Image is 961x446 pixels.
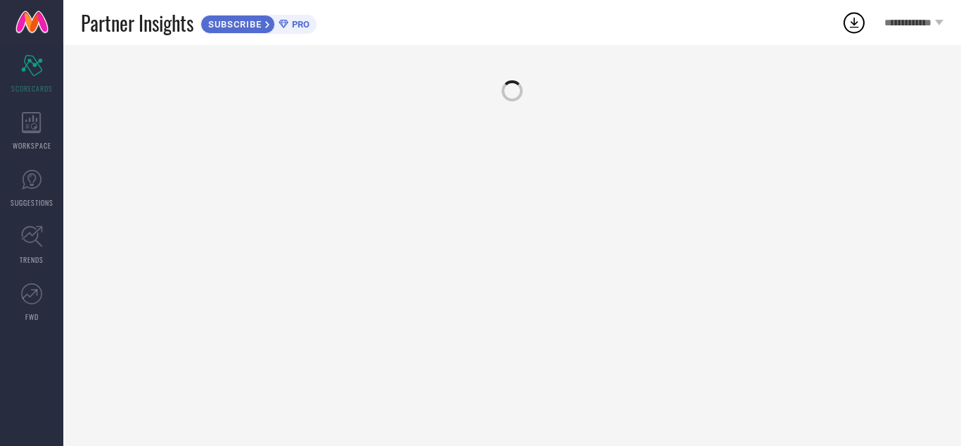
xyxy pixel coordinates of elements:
[288,19,310,30] span: PRO
[13,140,51,151] span: WORKSPACE
[201,11,317,34] a: SUBSCRIBEPRO
[11,197,53,208] span: SUGGESTIONS
[841,10,867,35] div: Open download list
[11,83,53,94] span: SCORECARDS
[20,254,44,265] span: TRENDS
[25,311,39,322] span: FWD
[201,19,265,30] span: SUBSCRIBE
[81,8,193,37] span: Partner Insights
